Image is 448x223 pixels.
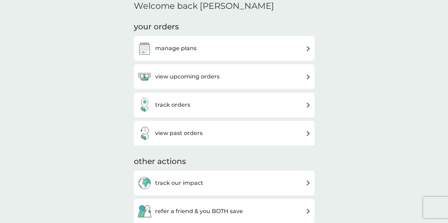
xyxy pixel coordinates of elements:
[134,156,186,167] h3: other actions
[155,72,220,81] h3: view upcoming orders
[134,1,274,11] h2: Welcome back [PERSON_NAME]
[306,102,311,108] img: arrow right
[155,207,243,216] h3: refer a friend & you BOTH save
[306,46,311,51] img: arrow right
[134,22,179,33] h3: your orders
[306,180,311,186] img: arrow right
[155,100,190,110] h3: track orders
[306,74,311,80] img: arrow right
[306,209,311,214] img: arrow right
[155,129,203,138] h3: view past orders
[155,178,203,188] h3: track our impact
[155,44,197,53] h3: manage plans
[306,131,311,136] img: arrow right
